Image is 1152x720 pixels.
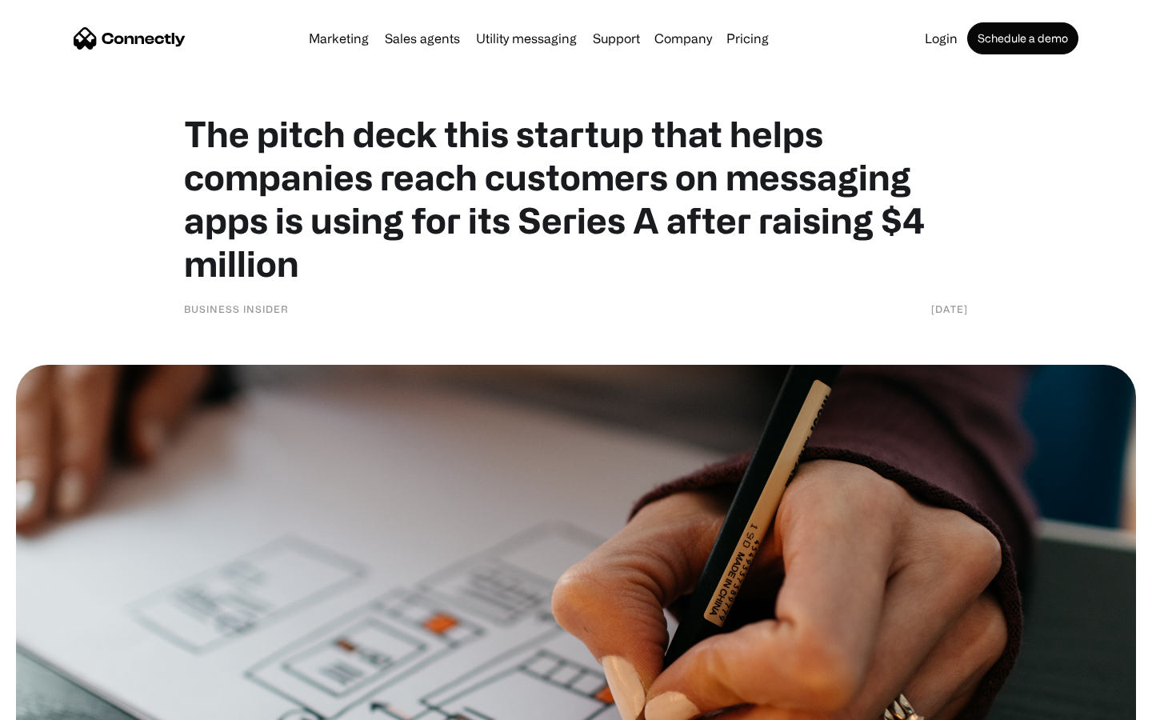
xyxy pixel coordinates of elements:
[302,32,375,45] a: Marketing
[654,27,712,50] div: Company
[184,301,289,317] div: Business Insider
[967,22,1078,54] a: Schedule a demo
[931,301,968,317] div: [DATE]
[918,32,964,45] a: Login
[470,32,583,45] a: Utility messaging
[184,112,968,285] h1: The pitch deck this startup that helps companies reach customers on messaging apps is using for i...
[32,692,96,714] ul: Language list
[378,32,466,45] a: Sales agents
[16,692,96,714] aside: Language selected: English
[586,32,646,45] a: Support
[720,32,775,45] a: Pricing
